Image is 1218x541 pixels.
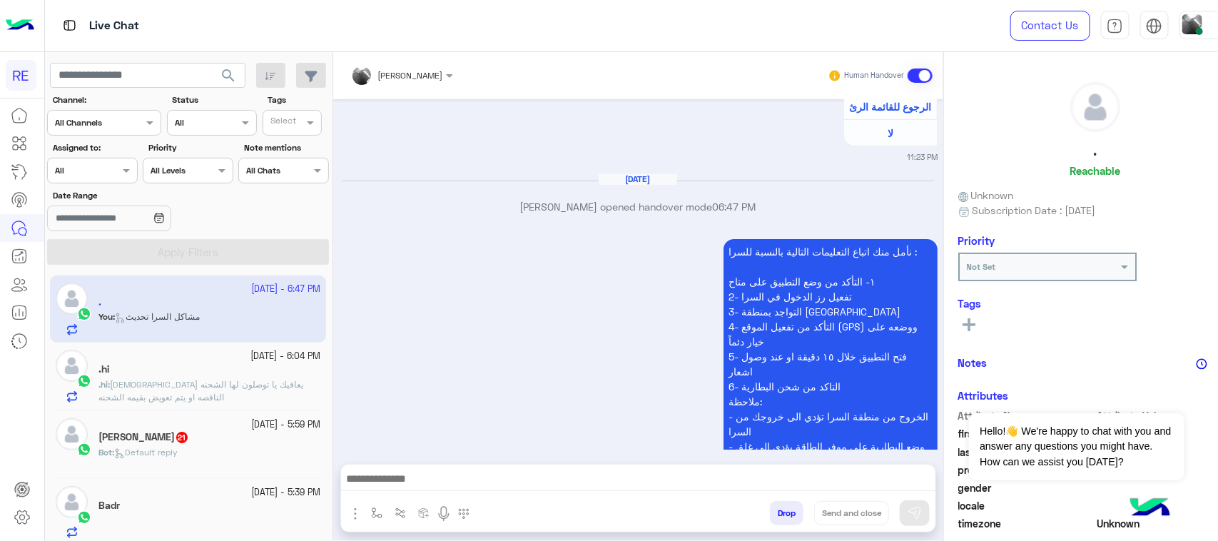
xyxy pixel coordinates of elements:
[1107,18,1123,34] img: tab
[98,447,114,457] b: :
[388,501,412,525] button: Trigger scenario
[1196,358,1207,370] img: notes
[958,445,1095,460] span: last_name
[77,374,91,388] img: WhatsApp
[250,350,320,363] small: [DATE] - 6:04 PM
[98,500,120,512] h5: Badr
[412,501,435,525] button: create order
[371,507,382,519] img: select flow
[958,408,1095,423] span: Attribute Name
[958,462,1095,477] span: profile_pic
[53,93,160,106] label: Channel:
[1010,11,1090,41] a: Contact Us
[47,239,329,265] button: Apply Filters
[888,127,893,139] span: لا
[458,508,470,520] img: make a call
[969,413,1184,480] span: Hello!👋 We're happy to chat with you and answer any questions you might have. How can we assist y...
[365,501,388,525] button: select flow
[1071,83,1120,131] img: defaultAdmin.png
[244,141,327,154] label: Note mentions
[251,486,320,500] small: [DATE] - 5:39 PM
[377,70,442,81] span: [PERSON_NAME]
[972,203,1095,218] span: Subscription Date : [DATE]
[251,418,320,432] small: [DATE] - 5:59 PM
[418,507,430,519] img: create order
[1182,14,1202,34] img: userImage
[770,501,803,525] button: Drop
[6,11,34,41] img: Logo
[56,350,88,382] img: defaultAdmin.png
[1125,484,1175,534] img: hulul-logo.png
[53,141,136,154] label: Assigned to:
[958,480,1095,495] span: gender
[98,379,110,390] b: :
[814,501,889,525] button: Send and close
[268,114,296,131] div: Select
[114,447,178,457] span: Default reply
[211,63,246,93] button: search
[77,510,91,525] img: WhatsApp
[907,151,938,163] small: 11:23 PM
[958,234,995,247] h6: Priority
[56,486,88,518] img: defaultAdmin.png
[98,363,109,375] h5: .hi
[56,418,88,450] img: defaultAdmin.png
[1094,143,1097,159] h5: .
[958,498,1095,513] span: locale
[98,431,189,443] h5: أبو يزيد الشهري
[98,379,303,403] span: الله يعافيك يا توصلون لها الشحنه الناقصه او يتم تعويض بقيمه الشحنه
[268,93,327,106] label: Tags
[599,174,677,184] h6: [DATE]
[98,379,108,390] span: .hi
[1146,18,1162,34] img: tab
[77,443,91,457] img: WhatsApp
[713,201,756,213] span: 06:47 PM
[1101,11,1130,41] a: tab
[172,93,255,106] label: Status
[6,60,36,91] div: RE
[435,505,452,522] img: send voice note
[958,426,1095,441] span: first_name
[347,505,364,522] img: send attachment
[176,432,188,443] span: 21
[98,447,112,457] span: Bot
[850,101,932,113] span: الرجوع للقائمة الرئ
[220,67,237,84] span: search
[958,516,1095,531] span: timezone
[958,389,1009,402] h6: Attributes
[958,356,988,369] h6: Notes
[845,70,905,81] small: Human Handover
[958,188,1014,203] span: Unknown
[724,239,938,474] p: 25/9/2025, 6:47 PM
[1070,164,1121,177] h6: Reachable
[338,199,938,214] p: [PERSON_NAME] opened handover mode
[395,507,406,519] img: Trigger scenario
[89,16,139,36] p: Live Chat
[148,141,231,154] label: Priority
[53,189,231,202] label: Date Range
[967,261,996,272] b: Not Set
[908,506,922,520] img: send message
[61,16,78,34] img: tab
